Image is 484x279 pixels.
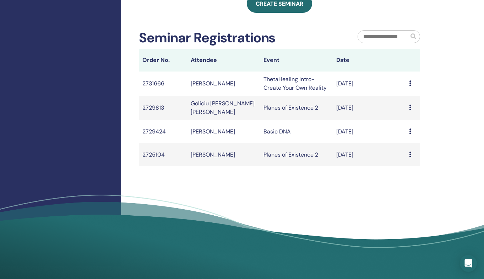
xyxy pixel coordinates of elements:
h2: Seminar Registrations [139,30,276,46]
td: [PERSON_NAME] [187,120,260,143]
td: Planes of Existence 2 [260,96,333,120]
td: 2729424 [139,120,187,143]
td: [DATE] [333,143,406,166]
td: [DATE] [333,72,406,96]
td: ThetaHealing Intro- Create Your Own Reality [260,72,333,96]
td: 2725104 [139,143,187,166]
td: [DATE] [333,120,406,143]
td: Basic DNA [260,120,333,143]
td: [PERSON_NAME] [187,143,260,166]
th: Attendee [187,49,260,72]
td: [PERSON_NAME] [187,72,260,96]
td: 2729813 [139,96,187,120]
td: Planes of Existence 2 [260,143,333,166]
th: Order No. [139,49,187,72]
td: [DATE] [333,96,406,120]
td: 2731666 [139,72,187,96]
th: Event [260,49,333,72]
td: Goliciu [PERSON_NAME] [PERSON_NAME] [187,96,260,120]
th: Date [333,49,406,72]
div: Open Intercom Messenger [460,255,477,272]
